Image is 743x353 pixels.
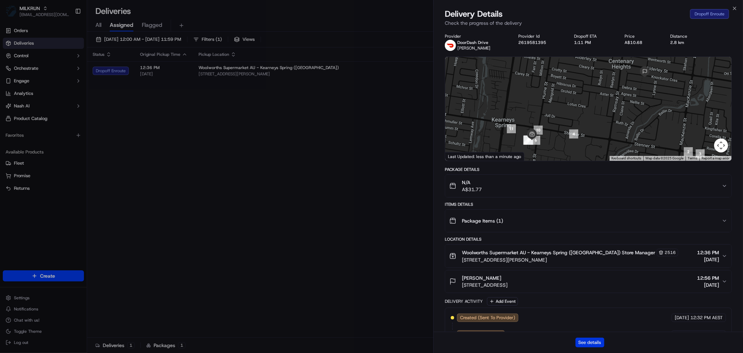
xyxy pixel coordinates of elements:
p: DoorDash Drive [457,40,490,45]
img: doordash_logo_v2.png [445,40,456,51]
div: Distance [670,33,704,39]
div: 10 [534,126,543,135]
a: Report a map error [702,156,729,160]
button: Package Items (1) [445,210,732,232]
div: Provider Id [518,33,563,39]
div: Provider [445,33,507,39]
span: [PERSON_NAME] [457,45,490,51]
div: Items Details [445,202,732,207]
span: [DATE] [675,315,689,321]
span: [DATE] [697,256,719,263]
span: Map data ©2025 Google [645,156,683,160]
span: [PERSON_NAME] [462,275,501,281]
a: Open this area in Google Maps (opens a new window) [447,152,470,161]
span: [STREET_ADDRESS] [462,281,508,288]
div: 4 [569,129,578,138]
span: [DATE] [675,331,689,338]
button: Keyboard shortcuts [611,156,641,161]
div: Price [625,33,659,39]
div: Location Details [445,236,732,242]
span: Delivery Details [445,8,503,20]
div: 1:11 PM [574,40,613,45]
div: Package Details [445,167,732,172]
span: Package Items ( 1 ) [462,217,503,224]
span: N/A [462,179,482,186]
a: Terms (opens in new tab) [688,156,697,160]
span: 12:32 PM AEST [690,315,723,321]
div: 11 [507,124,516,133]
button: Add Event [487,297,518,306]
div: Delivery Activity [445,299,483,304]
div: 3 [696,149,705,158]
div: Dropoff ETA [574,33,613,39]
div: A$10.68 [625,40,659,45]
span: Woolworths Supermarket AU - Kearneys Spring ([GEOGRAPHIC_DATA]) Store Manager [462,249,655,256]
span: [STREET_ADDRESS][PERSON_NAME] [462,256,678,263]
span: A$31.77 [462,186,482,193]
span: 12:32 PM AEST [690,331,723,338]
button: See details [575,338,604,347]
button: [PERSON_NAME][STREET_ADDRESS]12:56 PM[DATE] [445,270,732,293]
button: Map camera controls [714,138,728,152]
span: Not Assigned Driver [460,331,502,338]
div: 8 [524,135,533,144]
button: 2619581395 [518,40,546,45]
img: Google [447,152,470,161]
span: 2516 [665,250,676,255]
div: 2.8 km [670,40,704,45]
span: 12:56 PM [697,275,719,281]
p: Check the progress of the delivery [445,20,732,27]
button: Woolworths Supermarket AU - Kearneys Spring ([GEOGRAPHIC_DATA]) Store Manager2516[STREET_ADDRESS]... [445,245,732,268]
div: 9 [524,136,533,145]
span: Created (Sent To Provider) [460,315,515,321]
div: Last Updated: less than a minute ago [445,152,524,161]
div: 6 [531,136,540,145]
div: 2 [684,147,693,156]
span: [DATE] [697,281,719,288]
button: N/AA$31.77 [445,175,732,197]
span: 12:36 PM [697,249,719,256]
